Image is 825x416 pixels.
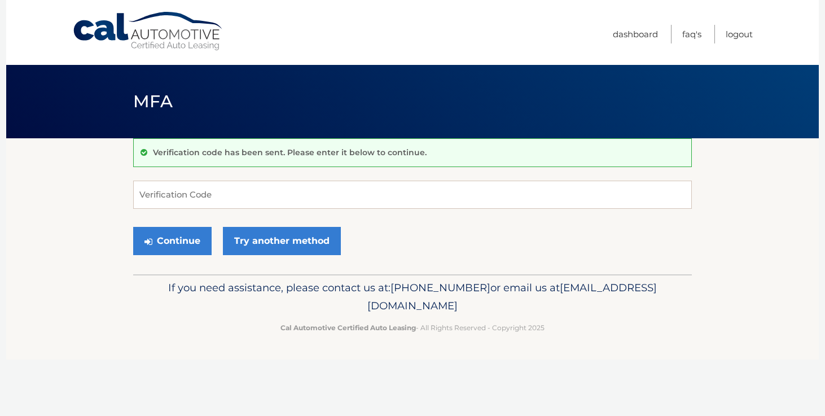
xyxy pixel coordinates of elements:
strong: Cal Automotive Certified Auto Leasing [280,323,416,332]
a: Logout [726,25,753,43]
a: Cal Automotive [72,11,225,51]
p: - All Rights Reserved - Copyright 2025 [141,322,684,334]
a: FAQ's [682,25,701,43]
button: Continue [133,227,212,255]
p: Verification code has been sent. Please enter it below to continue. [153,147,427,157]
a: Dashboard [613,25,658,43]
span: [EMAIL_ADDRESS][DOMAIN_NAME] [367,281,657,312]
input: Verification Code [133,181,692,209]
span: [PHONE_NUMBER] [390,281,490,294]
span: MFA [133,91,173,112]
p: If you need assistance, please contact us at: or email us at [141,279,684,315]
a: Try another method [223,227,341,255]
